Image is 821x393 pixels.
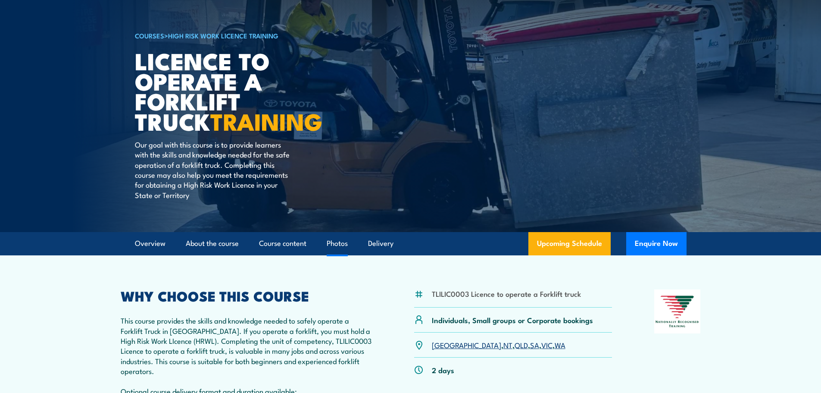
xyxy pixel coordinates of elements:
[530,340,539,350] a: SA
[327,232,348,255] a: Photos
[135,139,292,200] p: Our goal with this course is to provide learners with the skills and knowledge needed for the saf...
[135,232,165,255] a: Overview
[432,289,581,299] li: TLILIC0003 Licence to operate a Forklift truck
[626,232,687,255] button: Enquire Now
[503,340,512,350] a: NT
[135,31,164,40] a: COURSES
[259,232,306,255] a: Course content
[368,232,393,255] a: Delivery
[515,340,528,350] a: QLD
[121,289,372,302] h2: WHY CHOOSE THIS COURSE
[541,340,553,350] a: VIC
[135,30,348,41] h6: >
[432,340,501,350] a: [GEOGRAPHIC_DATA]
[432,340,565,350] p: , , , , ,
[186,232,239,255] a: About the course
[555,340,565,350] a: WA
[654,289,701,333] img: Nationally Recognised Training logo.
[528,232,611,255] a: Upcoming Schedule
[135,50,348,131] h1: Licence to operate a forklift truck
[432,315,593,325] p: Individuals, Small groups or Corporate bookings
[168,31,278,40] a: High Risk Work Licence Training
[432,365,454,375] p: 2 days
[210,103,322,138] strong: TRAINING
